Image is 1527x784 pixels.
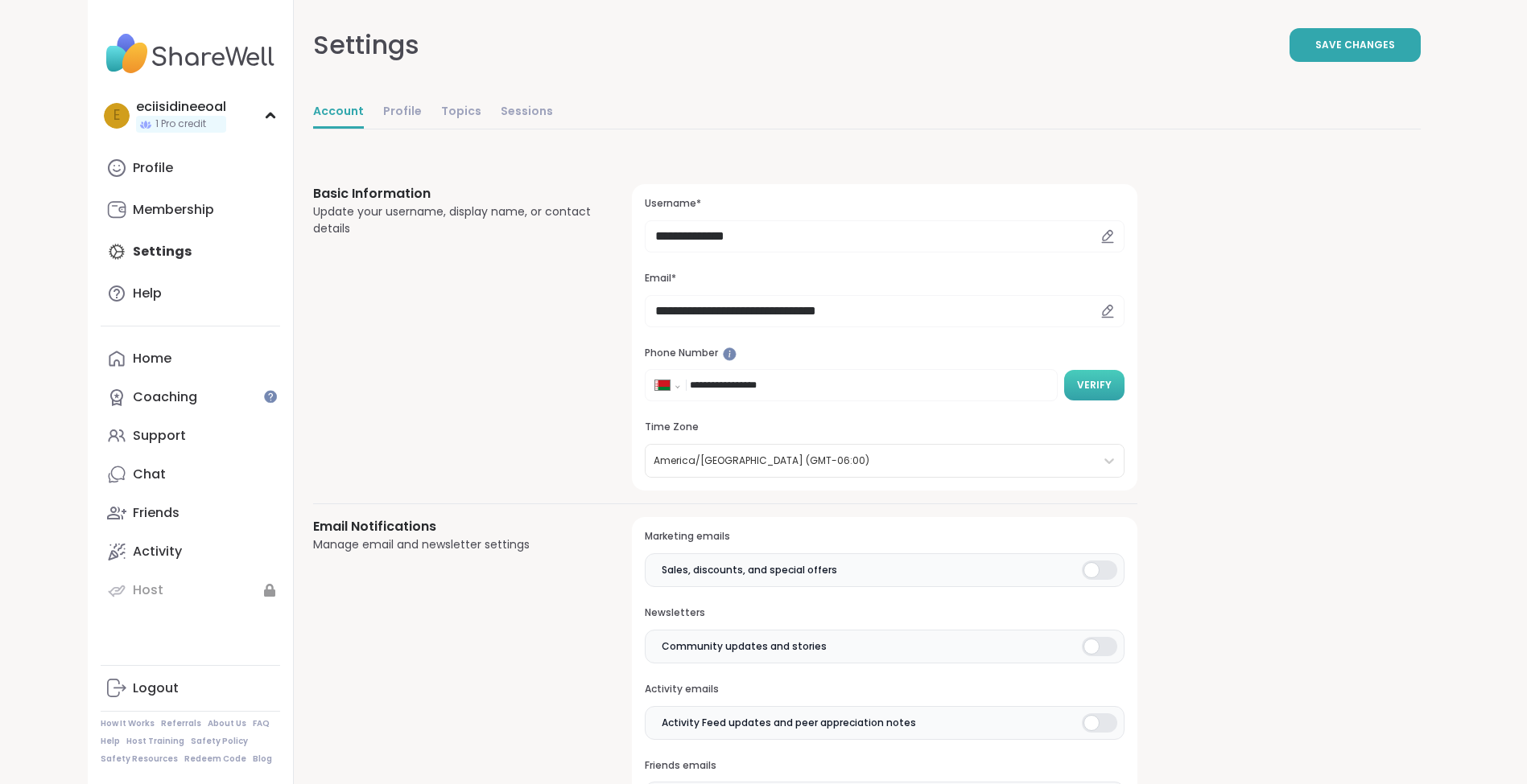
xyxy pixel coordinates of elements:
div: Update your username, display name, or contact details [313,203,594,237]
div: Help [133,285,162,302]
a: Help [101,736,120,747]
a: Membership [101,191,280,229]
a: Logout [101,669,280,708]
h3: Email* [645,272,1124,285]
iframe: Spotlight [723,347,737,361]
a: Topics [441,96,481,129]
div: Chat [133,466,166,483]
a: Safety Resources [101,753,178,765]
iframe: Spotlight [264,390,277,403]
a: Redeem Code [184,753,246,765]
a: Safety Policy [191,736,248,747]
a: Sessions [501,96,553,129]
h3: Newsletters [645,606,1124,620]
a: Home [101,339,280,378]
a: Support [101,417,280,455]
span: 1 Pro credit [155,117,206,131]
span: Save Changes [1315,38,1395,52]
div: Host [133,581,163,599]
h3: Username* [645,197,1124,211]
h3: Email Notifications [313,517,594,536]
div: Friends [133,504,180,522]
a: Activity [101,532,280,571]
button: Save Changes [1290,28,1421,62]
div: Profile [133,159,173,177]
div: Activity [133,543,182,560]
div: Coaching [133,388,197,406]
a: Help [101,274,280,313]
div: Manage email and newsletter settings [313,536,594,553]
span: Community updates and stories [662,639,827,654]
a: Host Training [126,736,184,747]
a: FAQ [253,718,270,729]
a: Referrals [161,718,201,729]
a: Profile [383,96,422,129]
h3: Time Zone [645,421,1124,434]
div: Membership [133,201,214,219]
a: Profile [101,149,280,187]
button: Verify [1064,370,1125,400]
span: e [113,105,120,126]
div: eciisidineeoal [136,98,226,116]
img: ShareWell Nav Logo [101,26,280,82]
h3: Basic Information [313,184,594,203]
a: Host [101,571,280,610]
a: How It Works [101,718,155,729]
div: Logout [133,679,179,697]
div: Settings [313,26,419,64]
h3: Friends emails [645,759,1124,773]
h3: Marketing emails [645,530,1124,544]
a: Account [313,96,364,129]
a: Chat [101,455,280,494]
a: About Us [208,718,246,729]
span: Activity Feed updates and peer appreciation notes [662,716,916,730]
a: Friends [101,494,280,532]
span: Sales, discounts, and special offers [662,563,837,577]
h3: Activity emails [645,683,1124,696]
a: Coaching [101,378,280,417]
div: Home [133,350,171,367]
span: Verify [1077,378,1112,392]
a: Blog [253,753,272,765]
h3: Phone Number [645,347,1124,360]
div: Support [133,427,186,445]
